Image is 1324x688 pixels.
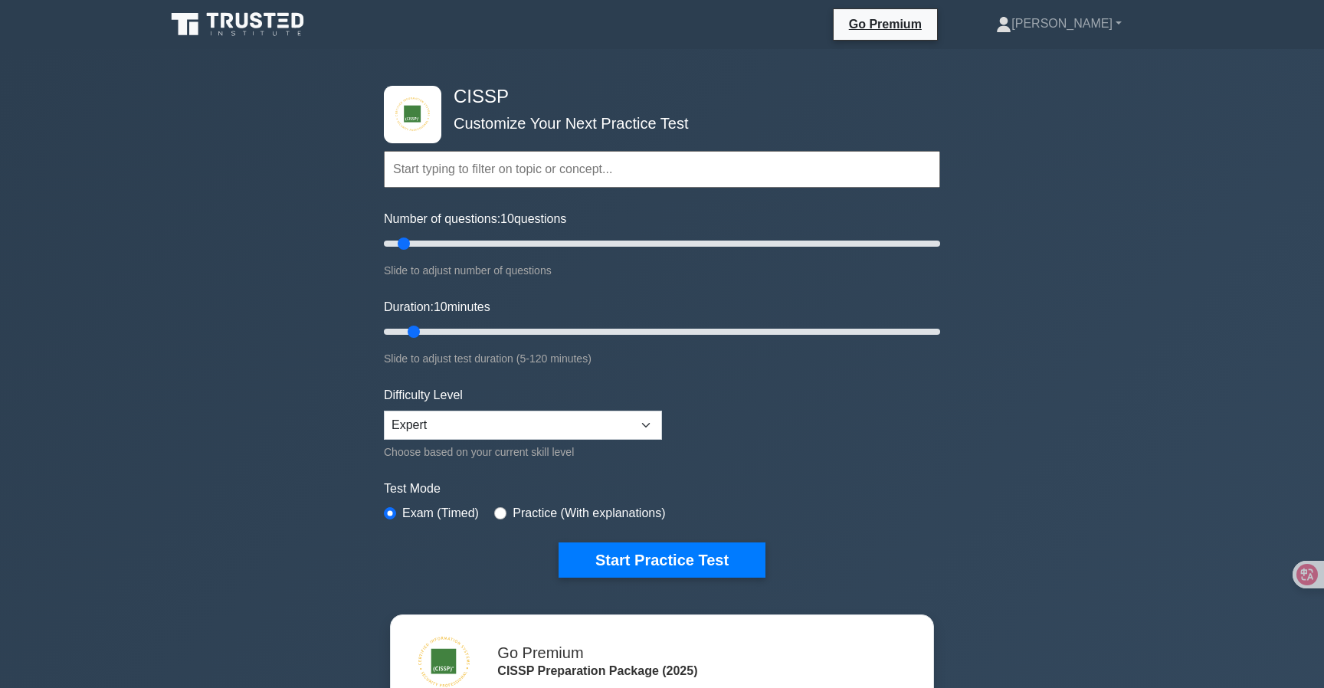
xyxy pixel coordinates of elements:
button: Start Practice Test [559,542,765,578]
label: Difficulty Level [384,386,463,405]
label: Test Mode [384,480,940,498]
h4: CISSP [447,86,865,108]
input: Start typing to filter on topic or concept... [384,151,940,188]
label: Duration: minutes [384,298,490,316]
div: Slide to adjust test duration (5-120 minutes) [384,349,940,368]
a: [PERSON_NAME] [959,8,1158,39]
label: Exam (Timed) [402,504,479,523]
div: Slide to adjust number of questions [384,261,940,280]
label: Practice (With explanations) [513,504,665,523]
label: Number of questions: questions [384,210,566,228]
span: 10 [500,212,514,225]
span: 10 [434,300,447,313]
div: Choose based on your current skill level [384,443,662,461]
a: Go Premium [840,15,931,34]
